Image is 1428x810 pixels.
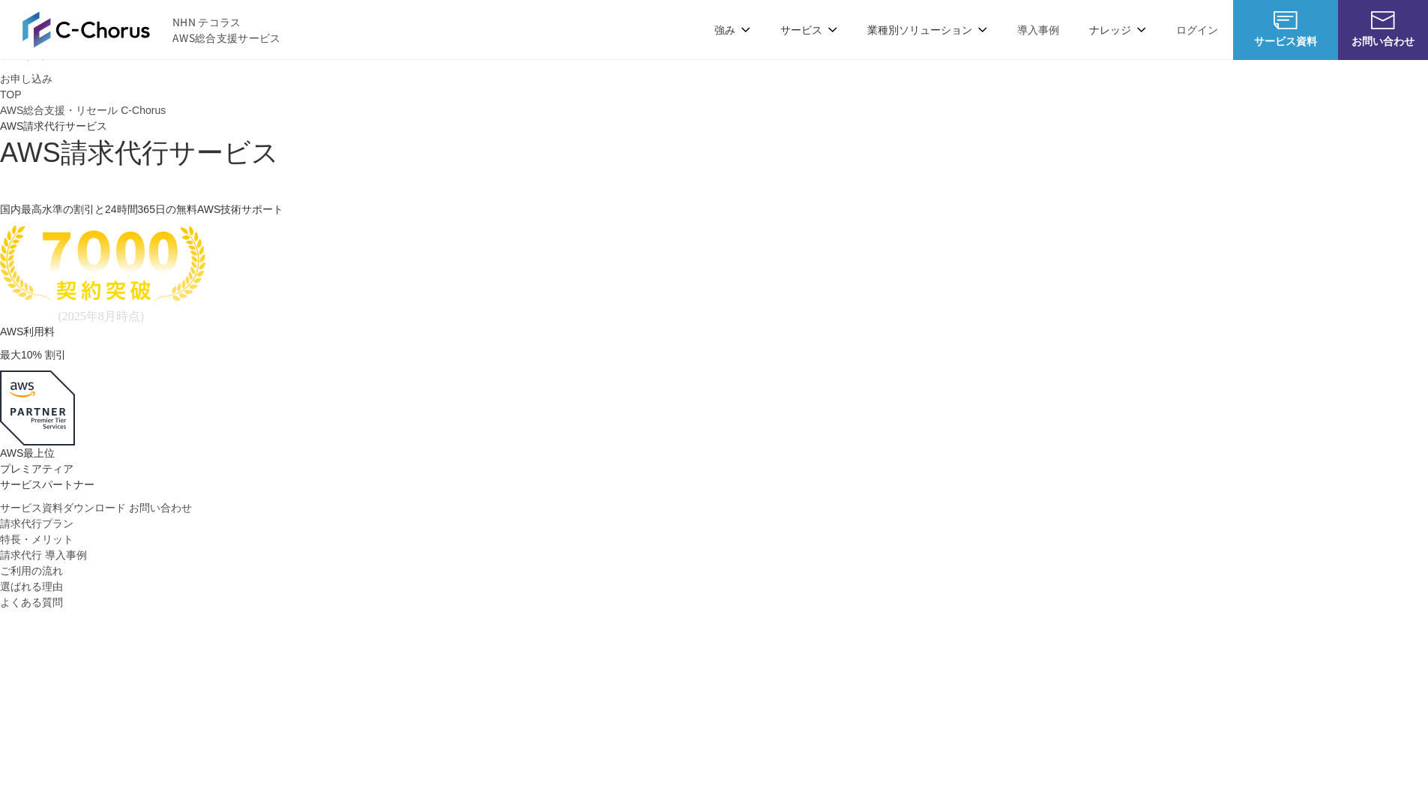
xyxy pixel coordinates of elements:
span: NHN テコラス AWS総合支援サービス [172,14,281,46]
span: お問い合わせ [1338,33,1428,49]
img: AWS総合支援サービス C-Chorus [22,11,150,47]
a: ログイン [1176,22,1218,37]
span: お問い合わせ [129,502,192,514]
img: お問い合わせ [1371,11,1395,29]
p: 強み [714,22,750,37]
a: AWS総合支援サービス C-Chorus NHN テコラスAWS総合支援サービス [22,11,281,47]
span: 10 [21,349,33,361]
img: AWS総合支援サービス C-Chorus サービス資料 [1274,11,1298,29]
p: サービス [780,22,837,37]
p: ナレッジ [1089,22,1146,37]
span: サービス資料 [1233,33,1338,49]
a: お問い合わせ [129,500,192,516]
a: 導入事例 [1017,22,1059,37]
p: 業種別ソリューション [867,22,987,37]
